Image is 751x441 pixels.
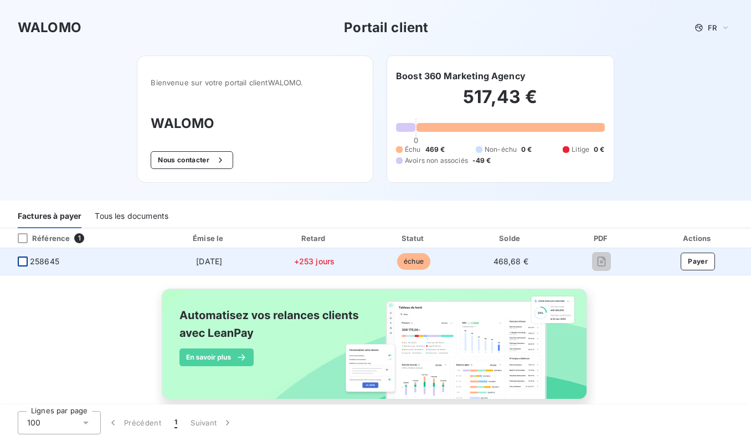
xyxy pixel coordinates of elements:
span: 0 € [521,145,532,155]
span: Échu [405,145,421,155]
span: 0 € [594,145,604,155]
button: Payer [681,253,715,270]
div: Statut [367,233,460,244]
div: Retard [266,233,363,244]
span: 0 [414,136,418,145]
span: échue [397,253,430,270]
h3: WALOMO [18,18,81,38]
span: Litige [572,145,589,155]
h2: 517,43 € [396,86,605,119]
span: [DATE] [196,257,222,266]
button: Nous contacter [151,151,233,169]
span: Non-échu [485,145,517,155]
h3: WALOMO [151,114,359,134]
span: 1 [74,233,84,243]
div: Actions [647,233,749,244]
span: Bienvenue sur votre portail client WALOMO . [151,78,359,87]
div: Tous les documents [95,205,168,228]
div: Référence [9,233,70,243]
div: Factures à payer [18,205,81,228]
span: 469 € [425,145,445,155]
div: Solde [465,233,557,244]
div: Émise le [157,233,262,244]
h6: Boost 360 Marketing Agency [396,69,526,83]
span: 1 [174,417,177,428]
button: Suivant [184,411,240,434]
span: -49 € [472,156,491,166]
span: Avoirs non associés [405,156,468,166]
span: 258645 [30,256,59,267]
h3: Portail client [344,18,428,38]
div: PDF [561,233,642,244]
button: 1 [168,411,184,434]
span: FR [708,23,717,32]
img: banner [152,282,599,418]
span: 468,68 € [493,257,528,266]
button: Précédent [101,411,168,434]
span: +253 jours [294,257,335,266]
span: 100 [27,417,40,428]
